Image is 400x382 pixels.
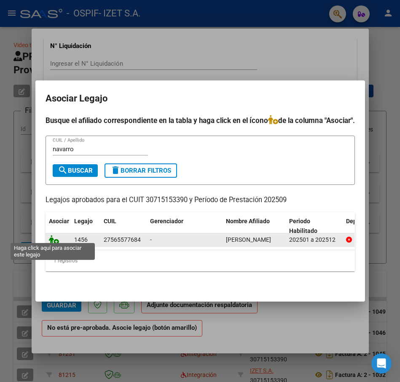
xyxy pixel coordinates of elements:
[110,167,171,174] span: Borrar Filtros
[226,218,270,224] span: Nombre Afiliado
[105,163,177,178] button: Borrar Filtros
[53,164,98,177] button: Buscar
[286,212,343,240] datatable-header-cell: Periodo Habilitado
[289,218,317,234] span: Periodo Habilitado
[74,218,93,224] span: Legajo
[46,91,355,107] h2: Asociar Legajo
[226,236,271,243] span: NAVARRO MIKEYLA JAZMIN
[58,165,68,175] mat-icon: search
[104,218,116,224] span: CUIL
[104,235,141,245] div: 27565577684
[110,165,121,175] mat-icon: delete
[100,212,147,240] datatable-header-cell: CUIL
[46,212,71,240] datatable-header-cell: Asociar
[49,218,69,224] span: Asociar
[46,115,355,126] h4: Busque el afiliado correspondiente en la tabla y haga click en el ícono de la columna "Asociar".
[150,218,183,224] span: Gerenciador
[289,235,339,245] div: 202501 a 202512
[58,167,93,174] span: Buscar
[147,212,223,240] datatable-header-cell: Gerenciador
[46,250,355,271] div: 1 registros
[150,236,152,243] span: -
[223,212,286,240] datatable-header-cell: Nombre Afiliado
[71,212,100,240] datatable-header-cell: Legajo
[46,195,355,206] p: Legajos aprobados para el CUIT 30715153390 y Período de Prestación 202509
[346,218,381,224] span: Dependencia
[74,236,88,243] span: 1456
[371,353,392,374] div: Open Intercom Messenger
